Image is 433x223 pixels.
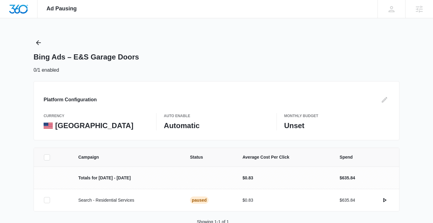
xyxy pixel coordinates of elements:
[380,195,389,205] button: actions.activate
[78,175,175,181] p: Totals for [DATE] - [DATE]
[47,5,77,12] span: Ad Pausing
[44,96,97,103] h3: Platform Configuration
[190,196,209,204] div: Paused
[284,113,389,119] p: Monthly Budget
[340,154,389,160] span: Spend
[190,154,228,160] span: Status
[242,154,325,160] span: Average Cost Per Click
[164,113,269,119] p: Auto Enable
[164,121,269,130] p: Automatic
[34,67,59,74] p: 0/1 enabled
[44,113,149,119] p: currency
[34,52,139,62] h1: Bing Ads – E&S Garage Doors
[34,38,43,48] button: Back
[78,197,175,203] p: Search - Residential Services
[340,197,355,203] p: $635.84
[242,197,325,203] p: $0.83
[380,95,389,105] button: Edit
[284,121,389,130] p: Unset
[242,175,325,181] p: $0.83
[55,121,133,130] p: [GEOGRAPHIC_DATA]
[44,123,53,129] img: United States
[340,175,355,181] p: $635.84
[78,154,175,160] span: Campaign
